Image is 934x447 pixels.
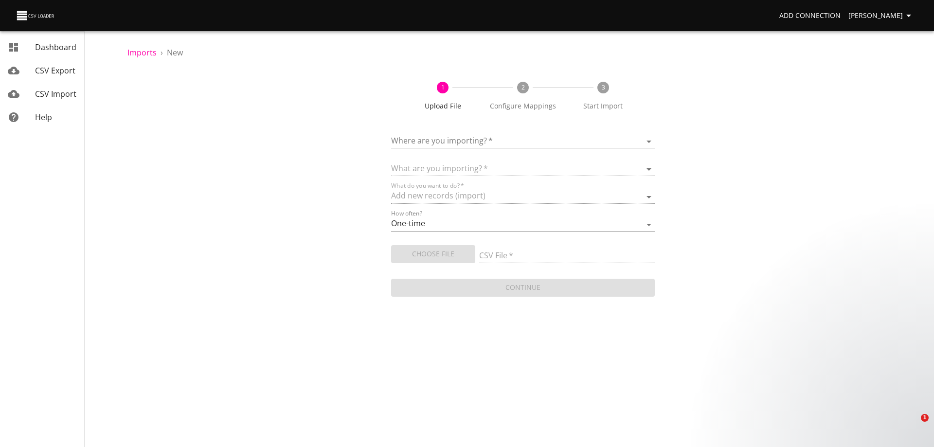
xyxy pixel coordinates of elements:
[407,101,479,111] span: Upload File
[35,112,52,123] span: Help
[35,42,76,53] span: Dashboard
[35,89,76,99] span: CSV Import
[391,211,422,216] label: How often?
[161,47,163,58] li: ›
[848,10,915,22] span: [PERSON_NAME]
[441,83,445,91] text: 1
[35,65,75,76] span: CSV Export
[391,183,464,189] label: What do you want to do?
[601,83,605,91] text: 3
[167,47,183,58] span: New
[921,414,929,422] span: 1
[844,7,918,25] button: [PERSON_NAME]
[779,10,841,22] span: Add Connection
[901,414,924,437] iframe: Intercom live chat
[775,7,844,25] a: Add Connection
[16,9,56,22] img: CSV Loader
[521,83,524,91] text: 2
[127,47,157,58] a: Imports
[567,101,639,111] span: Start Import
[487,101,559,111] span: Configure Mappings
